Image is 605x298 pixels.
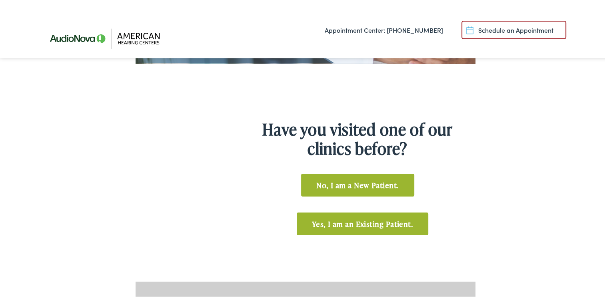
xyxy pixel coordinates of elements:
a: No, I am a New Patient. [301,172,414,195]
a: Yes, I am an Existing Patient. [297,211,429,234]
h2: Have you visited one of our clinics before? [254,118,462,157]
a: Appointment Center: [PHONE_NUMBER] [325,14,443,43]
a: Schedule an Appointment [461,19,566,38]
img: American Hearing Centers [42,14,174,60]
